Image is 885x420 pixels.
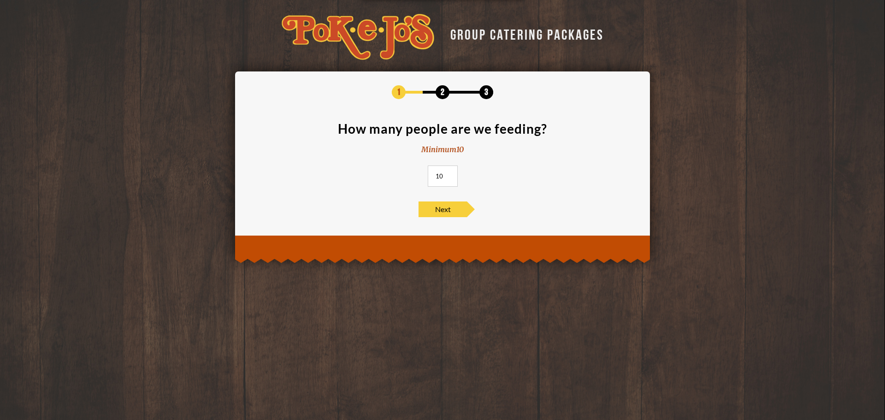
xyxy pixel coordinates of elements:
div: How many people are we feeding? [338,122,547,135]
div: GROUP CATERING PACKAGES [443,24,604,42]
div: Minimum 10 [421,144,464,155]
span: 3 [479,85,493,99]
span: 1 [392,85,406,99]
span: Next [419,201,467,217]
span: 2 [436,85,449,99]
img: logo-34603ddf.svg [282,14,434,60]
